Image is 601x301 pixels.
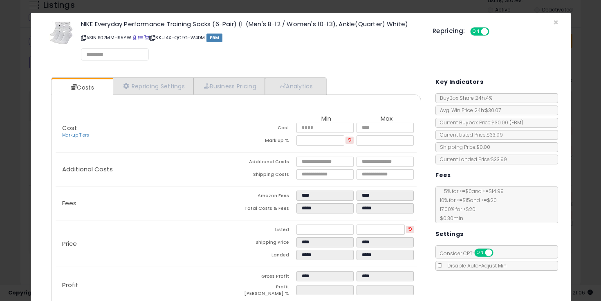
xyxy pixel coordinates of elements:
[49,21,74,45] img: 418ogZf8ZYL._SL60_.jpg
[138,34,143,41] a: All offer listings
[236,169,296,182] td: Shipping Costs
[236,123,296,135] td: Cost
[236,157,296,169] td: Additional Costs
[236,203,296,216] td: Total Costs & Fees
[113,78,194,94] a: Repricing Settings
[236,284,296,299] td: Profit [PERSON_NAME] %
[491,119,523,126] span: $30.00
[236,250,296,263] td: Landed
[436,197,497,204] span: 10 % for >= $15 and <= $20
[206,34,223,42] span: FBM
[488,28,501,35] span: OFF
[436,156,507,163] span: Current Landed Price: $33.99
[357,115,417,123] th: Max
[440,188,504,195] span: 5 % for >= $0 and <= $14.99
[553,16,558,28] span: ×
[236,225,296,237] td: Listed
[436,206,475,213] span: 17.00 % for > $20
[56,240,236,247] p: Price
[193,78,265,94] a: Business Pricing
[435,170,451,180] h5: Fees
[236,271,296,284] td: Gross Profit
[436,107,501,114] span: Avg. Win Price 24h: $30.07
[62,132,89,138] a: Markup Tiers
[236,237,296,250] td: Shipping Price
[433,28,465,34] h5: Repricing:
[296,115,357,123] th: Min
[436,215,463,222] span: $0.30 min
[436,131,503,138] span: Current Listed Price: $33.99
[56,282,236,288] p: Profit
[436,119,523,126] span: Current Buybox Price:
[265,78,325,94] a: Analytics
[436,250,504,257] span: Consider CPT:
[56,125,236,139] p: Cost
[56,166,236,173] p: Additional Costs
[132,34,137,41] a: BuyBox page
[436,144,490,150] span: Shipping Price: $0.00
[236,191,296,203] td: Amazon Fees
[52,79,112,96] a: Costs
[443,262,507,269] span: Disable Auto-Adjust Min
[81,21,420,27] h3: NIKE Everyday Performance Training Socks (6-Pair) (L (Men's 8-12 / Women's 10-13), Ankle(Quarter)...
[435,229,463,239] h5: Settings
[475,249,485,256] span: ON
[56,200,236,207] p: Fees
[144,34,149,41] a: Your listing only
[492,249,505,256] span: OFF
[81,31,420,44] p: ASIN: B07MMH95YW | SKU: 4X-QCFG-W4DM
[471,28,481,35] span: ON
[435,77,483,87] h5: Key Indicators
[436,94,492,101] span: BuyBox Share 24h: 4%
[236,135,296,148] td: Mark up %
[509,119,523,126] span: ( FBM )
